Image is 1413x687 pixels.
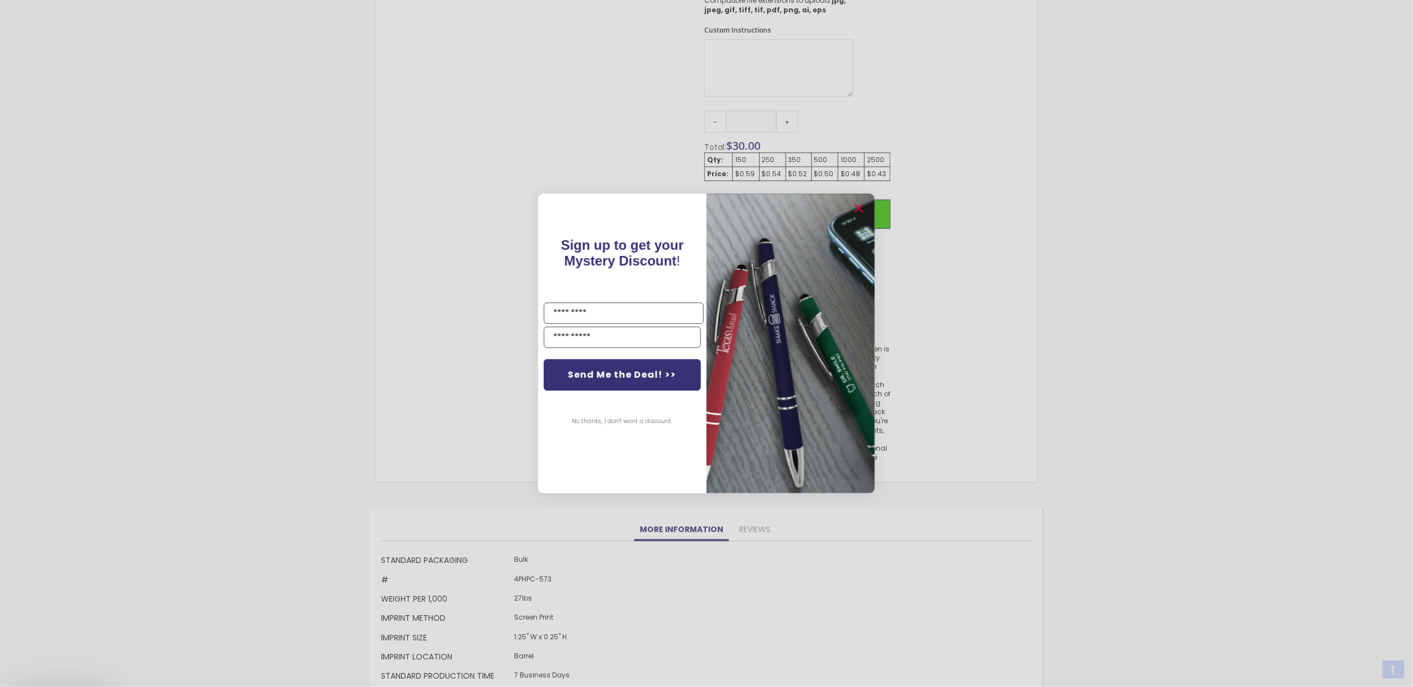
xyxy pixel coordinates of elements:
[561,237,684,268] span: !
[706,194,875,493] img: pop-up-image
[850,199,868,217] button: Close dialog
[567,407,678,436] button: No thanks, I don't want a discount.
[544,359,701,391] button: Send Me the Deal! >>
[1320,657,1413,687] iframe: Google Customer Reviews
[561,237,684,268] span: Sign up to get your Mystery Discount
